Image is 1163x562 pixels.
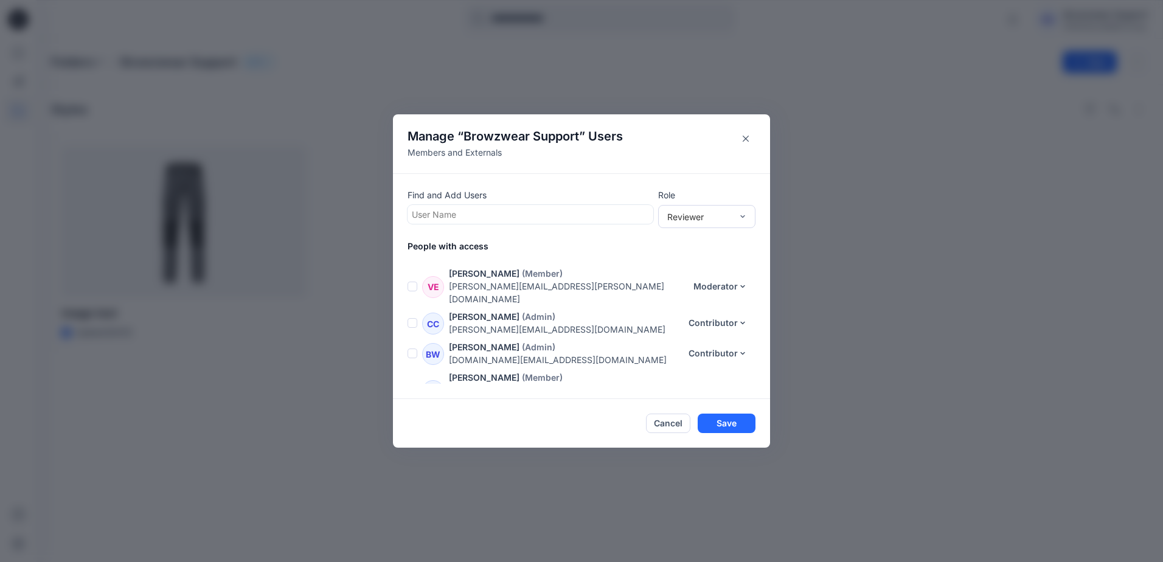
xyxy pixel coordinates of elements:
button: Contributor [681,313,755,333]
p: People with access [408,240,770,252]
p: (Admin) [522,341,555,353]
button: Reviewer [692,381,755,400]
p: [PERSON_NAME] [449,341,519,353]
div: VE [422,276,444,298]
p: (Member) [522,371,563,384]
h4: Manage “ ” Users [408,129,623,144]
p: (Member) [522,267,563,280]
button: Moderator [686,277,755,296]
p: [PERSON_NAME] [449,267,519,280]
p: Find and Add Users [408,189,653,201]
button: Save [698,414,755,433]
div: SR [422,380,444,402]
span: Browzwear Support [463,129,579,144]
p: [PERSON_NAME] [449,371,519,384]
div: CC [422,313,444,335]
p: Members and Externals [408,146,623,159]
button: Contributor [681,344,755,363]
button: Close [736,129,755,148]
p: [PERSON_NAME] [449,310,519,323]
div: Reviewer [667,210,732,223]
p: (Admin) [522,310,555,323]
button: Cancel [646,414,690,433]
p: [PERSON_NAME][EMAIL_ADDRESS][PERSON_NAME][DOMAIN_NAME] [449,280,686,305]
p: Role [658,189,755,201]
p: [DOMAIN_NAME][EMAIL_ADDRESS][DOMAIN_NAME] [449,353,681,366]
p: [PERSON_NAME][EMAIL_ADDRESS][DOMAIN_NAME] [449,323,681,336]
div: BW [422,343,444,365]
